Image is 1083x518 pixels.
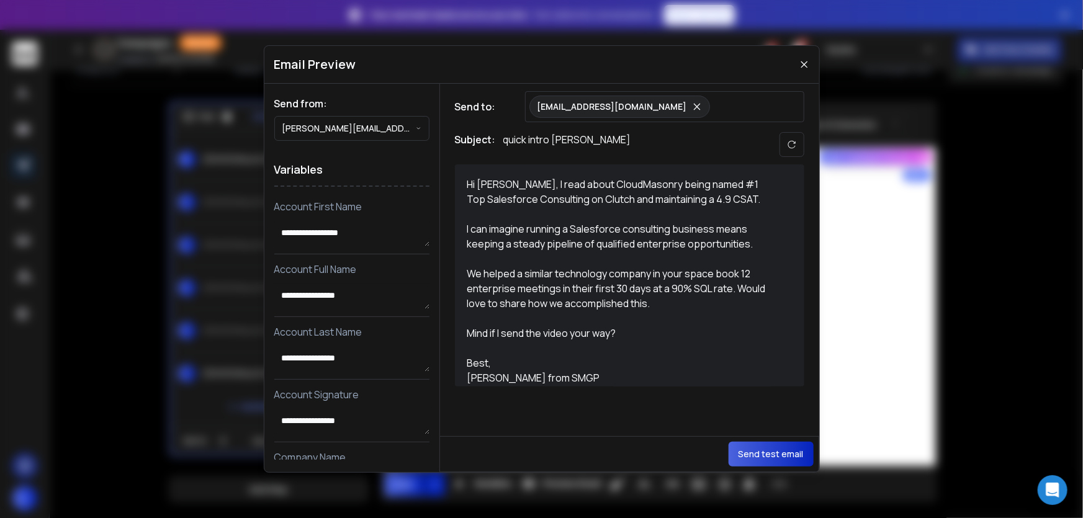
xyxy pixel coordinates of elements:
p: [EMAIL_ADDRESS][DOMAIN_NAME] [537,100,687,113]
p: quick intro [PERSON_NAME] [503,132,631,157]
div: Hi [PERSON_NAME], I read about CloudMasonry being named #1 Top Salesforce Consulting on Clutch an... [467,177,778,207]
p: Company Name [274,450,429,465]
h1: Send from: [274,96,429,111]
div: Mind if I send the video your way? [467,326,778,341]
button: Send test email [729,442,814,467]
div: Best, [PERSON_NAME] from SMGP [467,341,778,385]
p: Account Last Name [274,324,429,339]
p: [PERSON_NAME][EMAIL_ADDRESS][PERSON_NAME][DOMAIN_NAME] [282,122,416,135]
div: We helped a similar technology company in your space book 12 enterprise meetings in their first 3... [467,266,778,311]
p: Account First Name [274,199,429,214]
h1: Send to: [455,99,505,114]
h1: Subject: [455,132,496,157]
h1: Variables [274,153,429,187]
div: I can imagine running a Salesforce consulting business means keeping a steady pipeline of qualifi... [467,221,778,251]
p: Account Full Name [274,262,429,277]
h1: Email Preview [274,56,356,73]
p: Account Signature [274,387,429,402]
div: Open Intercom Messenger [1038,475,1067,505]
